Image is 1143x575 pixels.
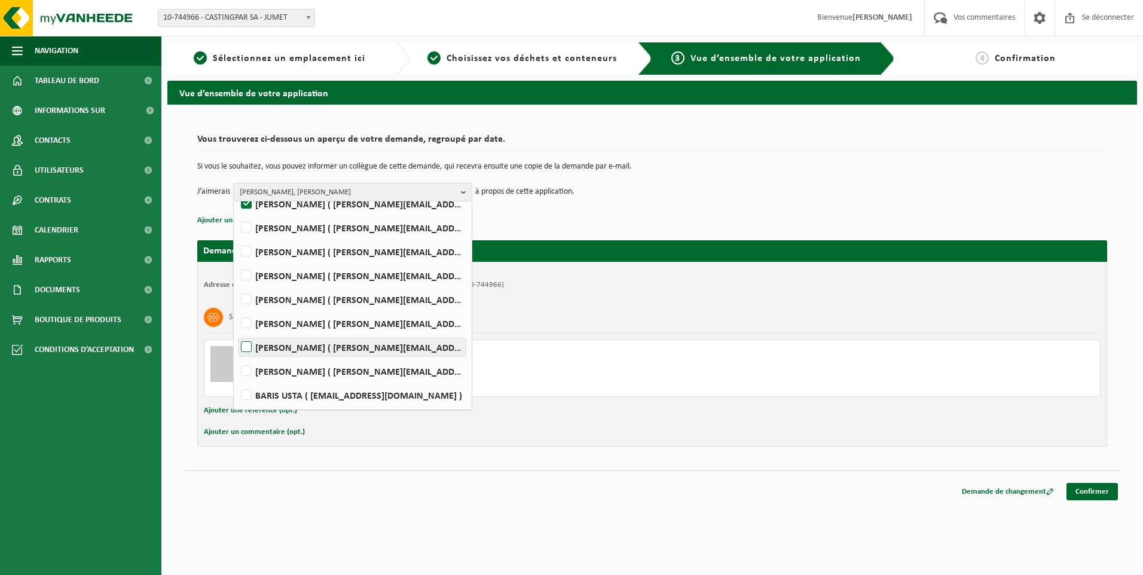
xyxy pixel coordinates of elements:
[35,275,80,305] span: Documents
[173,51,386,66] a: 1Sélectionnez un emplacement ici
[447,54,617,63] span: Choisissez vos déchets et conteneurs
[475,183,574,201] p: à propos de cette application.
[817,13,912,22] font: Bienvenue
[239,362,466,380] label: [PERSON_NAME] ( [PERSON_NAME][EMAIL_ADDRESS][DOMAIN_NAME] )
[976,51,989,65] span: 4
[35,215,78,245] span: Calendrier
[239,290,466,308] label: [PERSON_NAME] ( [PERSON_NAME][EMAIL_ADDRESS][DOMAIN_NAME] )
[35,245,71,275] span: Rapports
[35,155,84,185] span: Utilisateurs
[671,51,684,65] span: 3
[35,305,121,335] span: Boutique de produits
[852,13,912,22] strong: [PERSON_NAME]
[158,9,315,27] span: 10-744966 - CASTINGPAR SA - JUMET
[35,335,134,365] span: Conditions d’acceptation
[239,338,466,356] label: [PERSON_NAME] ( [PERSON_NAME][EMAIL_ADDRESS][DOMAIN_NAME] )
[995,54,1056,63] span: Confirmation
[197,134,1107,151] h2: Vous trouverez ci-dessous un aperçu de votre demande, regroupé par date.
[35,66,99,96] span: Tableau de bord
[167,81,1137,104] h2: Vue d’ensemble de votre application
[229,308,287,327] h3: Sable de fonderie
[239,314,466,332] label: [PERSON_NAME] ( [PERSON_NAME][EMAIL_ADDRESS][DOMAIN_NAME] )
[233,183,472,201] button: [PERSON_NAME], [PERSON_NAME]
[203,246,303,256] strong: Demande pour le [DATE]
[197,183,230,201] p: J’aimerais
[240,183,456,201] span: [PERSON_NAME], [PERSON_NAME]
[194,51,207,65] span: 1
[239,195,466,213] label: [PERSON_NAME] ( [PERSON_NAME][EMAIL_ADDRESS][DOMAIN_NAME] )
[239,219,466,237] label: [PERSON_NAME] ( [PERSON_NAME][EMAIL_ADDRESS][DOMAIN_NAME] )
[204,403,297,418] button: Ajouter une référence (opt.)
[35,36,78,66] span: Navigation
[204,281,281,289] strong: Adresse du placement :
[258,365,700,375] div: Récupérer et retourner le même contenant
[158,10,314,26] span: 10-744966 - CASTINGPAR SA - JUMET
[197,163,1107,171] p: Si vous le souhaitez, vous pouvez informer un collègue de cette demande, qui recevra ensuite une ...
[35,126,71,155] span: Contacts
[239,267,466,285] label: [PERSON_NAME] ( [PERSON_NAME][EMAIL_ADDRESS][DOMAIN_NAME] )
[690,54,861,63] span: Vue d’ensemble de votre application
[1066,483,1118,500] a: Confirmer
[953,483,1063,500] a: Demande de changement
[204,424,305,440] button: Ajouter un commentaire (opt.)
[427,51,441,65] span: 2
[197,213,291,228] button: Ajouter une référence (opt.)
[416,51,629,66] a: 2Choisissez vos déchets et conteneurs
[35,96,138,126] span: Informations sur l’entreprise
[213,54,365,63] span: Sélectionnez un emplacement ici
[258,381,700,390] div: Quantité : 1
[35,185,71,215] span: Contrats
[239,386,466,404] label: BARIS USTA ( [EMAIL_ADDRESS][DOMAIN_NAME] )
[962,488,1046,496] font: Demande de changement
[239,243,466,261] label: [PERSON_NAME] ( [PERSON_NAME][EMAIL_ADDRESS][DOMAIN_NAME] )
